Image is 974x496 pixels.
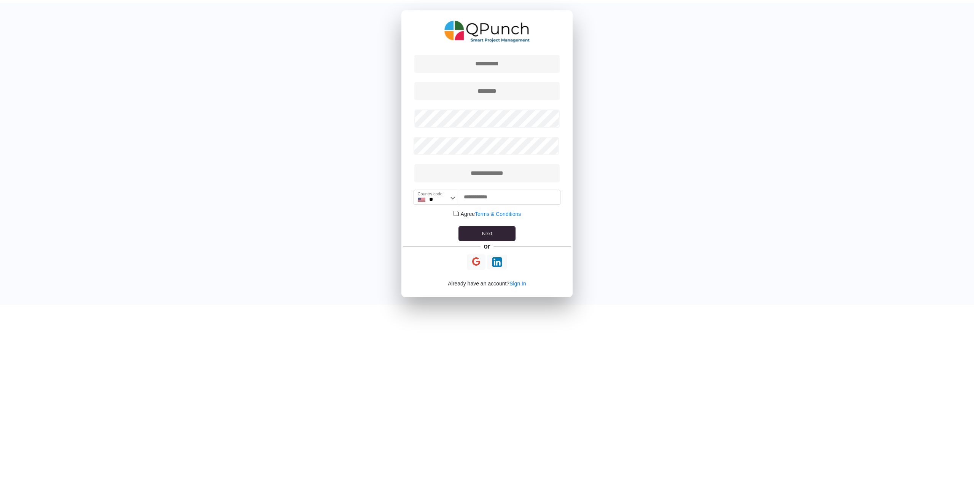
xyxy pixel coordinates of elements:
button: Continue With Google [467,254,485,270]
div: I Agree [401,210,573,218]
a: Terms & Conditions [475,211,521,217]
span: Next [482,231,492,236]
label: Country code [418,191,442,197]
img: QPunch [444,18,530,45]
a: Sign In [509,280,526,287]
h5: or [482,241,492,252]
h6: Already have an account? [401,273,573,295]
button: Next [458,226,516,241]
button: Continue With LinkedIn [487,255,507,269]
img: Loading... [492,257,502,267]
